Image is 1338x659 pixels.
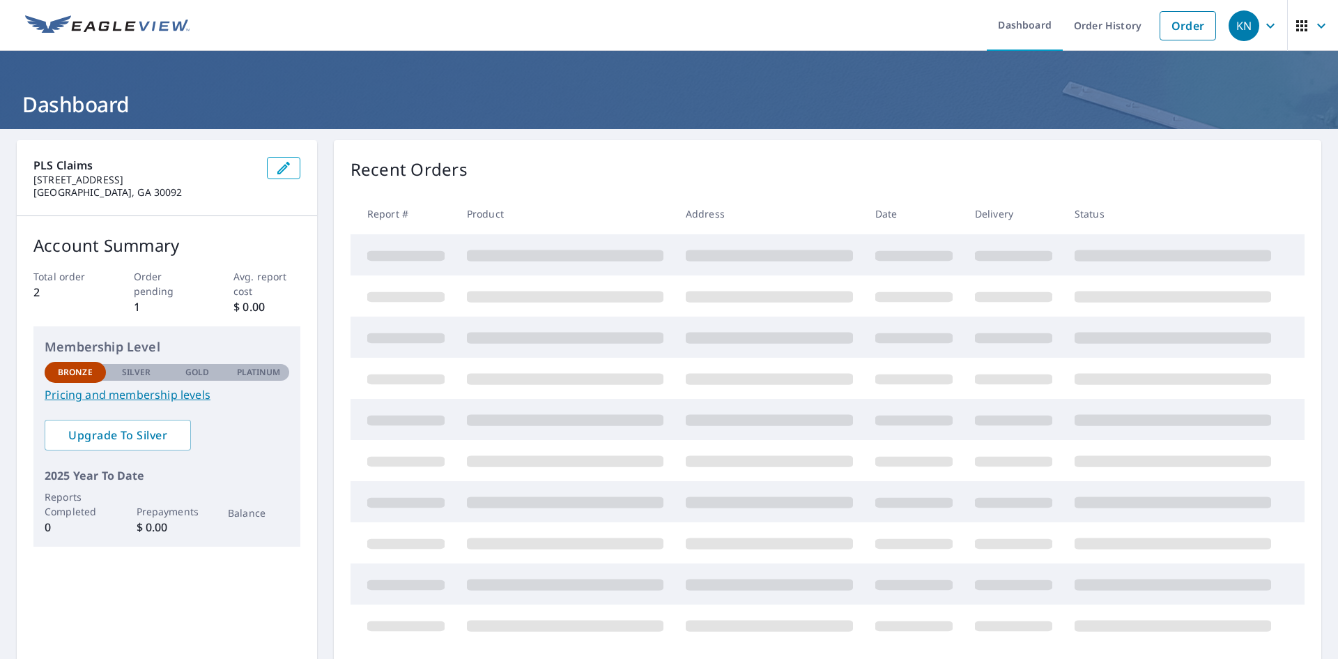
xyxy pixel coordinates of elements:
[137,504,198,519] p: Prepayments
[351,193,456,234] th: Report #
[185,366,209,379] p: Gold
[45,519,106,536] p: 0
[45,386,289,403] a: Pricing and membership levels
[45,467,289,484] p: 2025 Year To Date
[233,298,300,315] p: $ 0.00
[134,298,201,315] p: 1
[45,490,106,519] p: Reports Completed
[56,427,180,443] span: Upgrade To Silver
[964,193,1063,234] th: Delivery
[33,233,300,258] p: Account Summary
[33,269,100,284] p: Total order
[33,174,256,186] p: [STREET_ADDRESS]
[134,269,201,298] p: Order pending
[351,157,468,182] p: Recent Orders
[233,269,300,298] p: Avg. report cost
[33,284,100,301] p: 2
[456,193,675,234] th: Product
[864,193,964,234] th: Date
[675,193,864,234] th: Address
[1063,193,1282,234] th: Status
[137,519,198,536] p: $ 0.00
[17,90,1321,119] h1: Dashboard
[122,366,151,379] p: Silver
[33,186,256,199] p: [GEOGRAPHIC_DATA], GA 30092
[1229,10,1259,41] div: KN
[45,420,191,450] a: Upgrade To Silver
[237,366,281,379] p: Platinum
[45,338,289,356] p: Membership Level
[1160,11,1216,40] a: Order
[33,157,256,174] p: PLS Claims
[25,15,190,36] img: EV Logo
[58,366,93,379] p: Bronze
[228,506,289,520] p: Balance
